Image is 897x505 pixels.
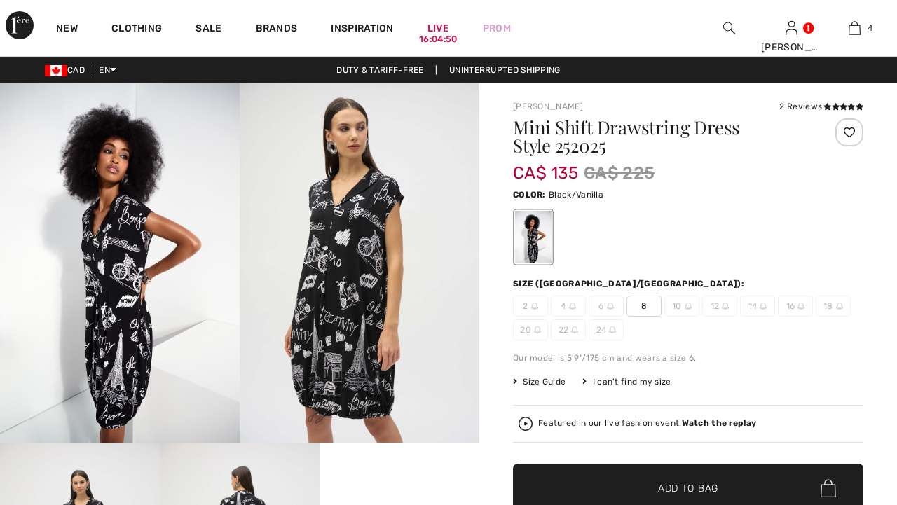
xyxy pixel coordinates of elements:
[483,21,511,36] a: Prom
[702,296,737,317] span: 12
[740,296,775,317] span: 14
[513,375,566,388] span: Size Guide
[56,22,78,37] a: New
[589,319,624,340] span: 24
[779,100,863,113] div: 2 Reviews
[427,21,449,36] a: Live16:04:50
[551,296,586,317] span: 4
[571,326,578,333] img: ring-m.svg
[760,303,767,310] img: ring-m.svg
[45,65,90,75] span: CAD
[519,417,533,431] img: Watch the replay
[569,303,576,310] img: ring-m.svg
[513,296,548,317] span: 2
[513,319,548,340] span: 20
[256,22,298,37] a: Brands
[538,419,756,428] div: Featured in our live fashion event.
[664,296,699,317] span: 10
[786,21,797,34] a: Sign In
[722,303,729,310] img: ring-m.svg
[821,479,836,497] img: Bag.svg
[513,118,805,155] h1: Mini Shift Drawstring Dress Style 252025
[589,296,624,317] span: 6
[534,326,541,333] img: ring-m.svg
[240,83,479,443] img: Mini Shift Drawstring Dress Style 252025. 2
[797,303,804,310] img: ring-m.svg
[513,102,583,111] a: [PERSON_NAME]
[626,296,662,317] span: 8
[513,149,578,183] span: CA$ 135
[823,20,885,36] a: 4
[658,481,718,496] span: Add to Bag
[685,303,692,310] img: ring-m.svg
[513,277,747,290] div: Size ([GEOGRAPHIC_DATA]/[GEOGRAPHIC_DATA]):
[531,303,538,310] img: ring-m.svg
[868,22,872,34] span: 4
[582,375,671,388] div: I can't find my size
[513,352,863,364] div: Our model is 5'9"/175 cm and wears a size 6.
[196,22,221,37] a: Sale
[6,11,34,39] img: 1ère Avenue
[45,65,67,76] img: Canadian Dollar
[584,160,655,186] span: CA$ 225
[849,20,861,36] img: My Bag
[778,296,813,317] span: 16
[816,296,851,317] span: 18
[419,33,457,46] div: 16:04:50
[99,65,116,75] span: EN
[607,303,614,310] img: ring-m.svg
[609,326,616,333] img: ring-m.svg
[786,20,797,36] img: My Info
[515,211,552,263] div: Black/Vanilla
[723,20,735,36] img: search the website
[111,22,162,37] a: Clothing
[551,319,586,340] span: 22
[682,418,757,428] strong: Watch the replay
[761,40,823,55] div: [PERSON_NAME]
[836,303,843,310] img: ring-m.svg
[513,190,546,200] span: Color:
[331,22,393,37] span: Inspiration
[549,190,603,200] span: Black/Vanilla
